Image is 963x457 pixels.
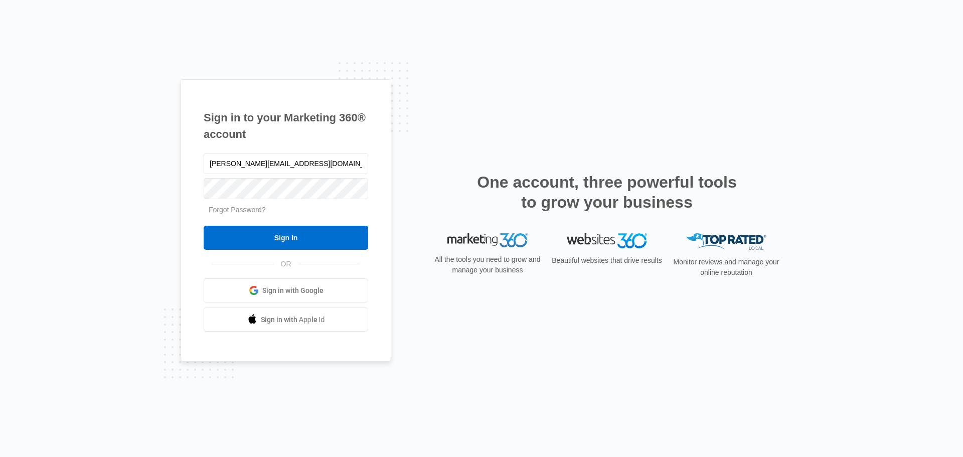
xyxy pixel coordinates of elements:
a: Sign in with Apple Id [204,308,368,332]
span: Sign in with Apple Id [261,315,325,325]
img: Top Rated Local [686,233,766,250]
img: Websites 360 [567,233,647,248]
span: OR [274,259,298,269]
p: All the tools you need to grow and manage your business [431,254,544,275]
a: Sign in with Google [204,278,368,302]
h2: One account, three powerful tools to grow your business [474,172,740,212]
span: Sign in with Google [262,285,324,296]
p: Monitor reviews and manage your online reputation [670,257,782,278]
a: Forgot Password? [209,206,266,214]
input: Sign In [204,226,368,250]
h1: Sign in to your Marketing 360® account [204,109,368,142]
input: Email [204,153,368,174]
p: Beautiful websites that drive results [551,255,663,266]
img: Marketing 360 [447,233,528,247]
